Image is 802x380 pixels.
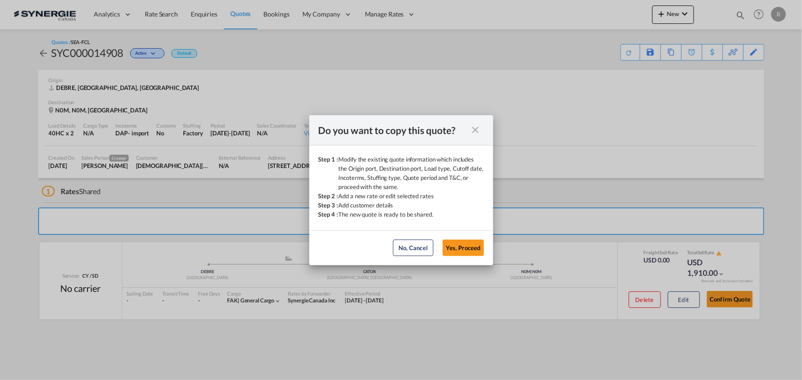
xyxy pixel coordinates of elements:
[393,240,433,256] button: No, Cancel
[319,155,339,191] div: Step 1 :
[319,191,339,201] div: Step 2 :
[339,201,393,210] div: Add customer details
[319,210,339,219] div: Step 4 :
[470,124,481,135] md-icon: icon-close fg-AAA8AD cursor
[309,115,493,265] md-dialog: Step 1 : ...
[339,210,433,219] div: The new quote is ready to be shared.
[319,201,339,210] div: Step 3 :
[319,124,467,136] div: Do you want to copy this quote?
[339,155,484,191] div: Modify the existing quote information which includes the Origin port, Destination port, Load type...
[443,240,484,256] button: Yes, Proceed
[339,191,434,201] div: Add a new rate or edit selected rates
